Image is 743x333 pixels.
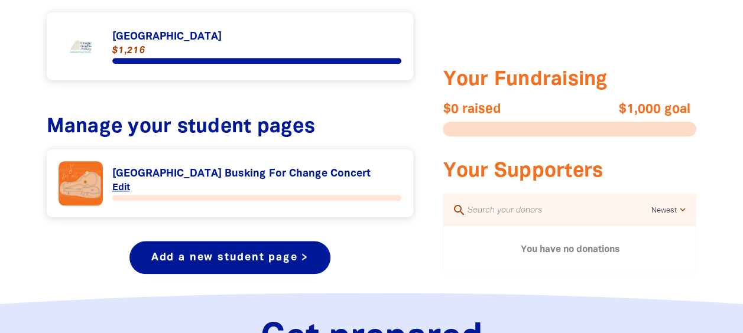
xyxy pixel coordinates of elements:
a: Add a new student page > [129,241,330,274]
i: search [452,203,466,217]
span: Your Fundraising [443,71,608,89]
input: Search your donors [466,203,651,218]
span: Your Supporters [443,162,603,181]
span: $1,000 goal [563,102,690,116]
div: Paginated content [59,161,402,205]
div: You have no donations [443,226,696,273]
span: $0 raised [443,102,570,116]
div: Paginated content [443,226,696,273]
span: Manage your student pages [47,118,315,136]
